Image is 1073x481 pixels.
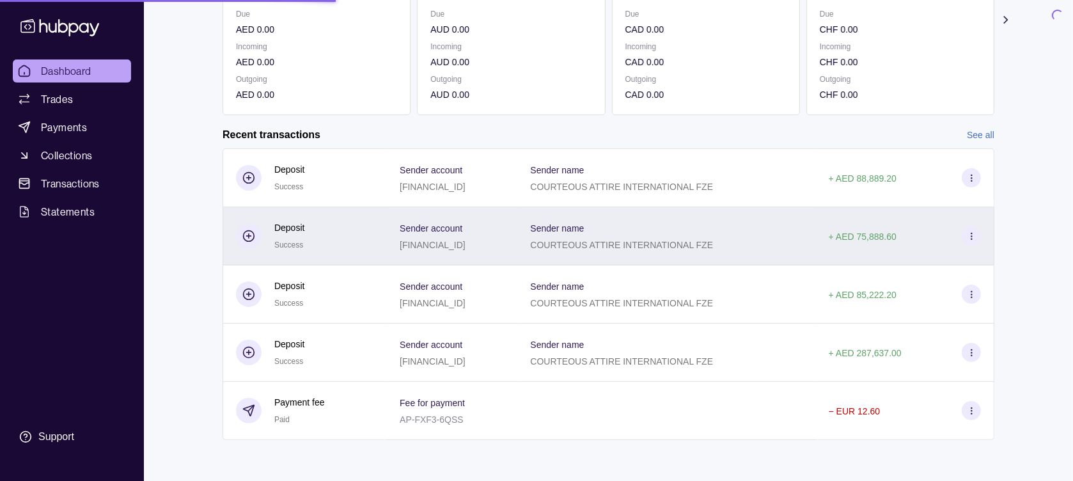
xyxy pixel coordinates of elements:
div: Support [38,430,74,444]
p: COURTEOUS ATTIRE INTERNATIONAL FZE [530,182,713,192]
span: Transactions [41,176,100,191]
p: Due [625,7,787,21]
p: COURTEOUS ATTIRE INTERNATIONAL FZE [530,298,713,308]
a: Dashboard [13,59,131,83]
p: Outgoing [625,72,787,86]
span: Statements [41,204,95,219]
p: [FINANCIAL_ID] [400,298,466,308]
a: Trades [13,88,131,111]
p: Outgoing [430,72,591,86]
p: Sender name [530,165,584,175]
p: Fee for payment [400,398,465,408]
a: Statements [13,200,131,223]
p: Incoming [430,40,591,54]
p: CHF 0.00 [820,55,981,69]
p: Sender account [400,165,462,175]
p: Sender account [400,223,462,233]
span: Collections [41,148,92,163]
p: + AED 287,637.00 [829,348,902,358]
p: COURTEOUS ATTIRE INTERNATIONAL FZE [530,356,713,367]
p: + AED 85,222.20 [829,290,897,300]
span: Payments [41,120,87,135]
span: Success [274,299,303,308]
p: AP-FXF3-6QSS [400,414,464,425]
p: Sender name [530,281,584,292]
span: Success [274,357,303,366]
p: Deposit [274,279,304,293]
p: [FINANCIAL_ID] [400,356,466,367]
p: Due [236,7,397,21]
p: Deposit [274,337,304,351]
a: Payments [13,116,131,139]
p: Sender name [530,223,584,233]
p: AED 0.00 [236,22,397,36]
p: Incoming [625,40,787,54]
p: Sender account [400,340,462,350]
p: COURTEOUS ATTIRE INTERNATIONAL FZE [530,240,713,250]
p: Deposit [274,162,304,177]
p: Incoming [820,40,981,54]
p: AUD 0.00 [430,22,591,36]
p: [FINANCIAL_ID] [400,240,466,250]
p: CHF 0.00 [820,22,981,36]
span: Dashboard [41,63,91,79]
span: Paid [274,415,290,424]
p: CAD 0.00 [625,55,787,69]
p: Due [430,7,591,21]
p: Sender account [400,281,462,292]
span: Success [274,182,303,191]
p: CAD 0.00 [625,88,787,102]
p: Incoming [236,40,397,54]
p: [FINANCIAL_ID] [400,182,466,192]
p: CAD 0.00 [625,22,787,36]
span: Trades [41,91,73,107]
a: Support [13,423,131,450]
h2: Recent transactions [223,128,320,142]
p: AUD 0.00 [430,88,591,102]
p: Outgoing [236,72,397,86]
a: Collections [13,144,131,167]
p: AED 0.00 [236,88,397,102]
p: + AED 75,888.60 [829,232,897,242]
p: CHF 0.00 [820,88,981,102]
p: Outgoing [820,72,981,86]
p: AUD 0.00 [430,55,591,69]
p: + AED 88,889.20 [829,173,897,184]
p: Payment fee [274,395,325,409]
a: Transactions [13,172,131,195]
p: − EUR 12.60 [829,406,881,416]
span: Success [274,240,303,249]
p: Sender name [530,340,584,350]
p: AED 0.00 [236,55,397,69]
p: Due [820,7,981,21]
a: See all [967,128,994,142]
p: Deposit [274,221,304,235]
